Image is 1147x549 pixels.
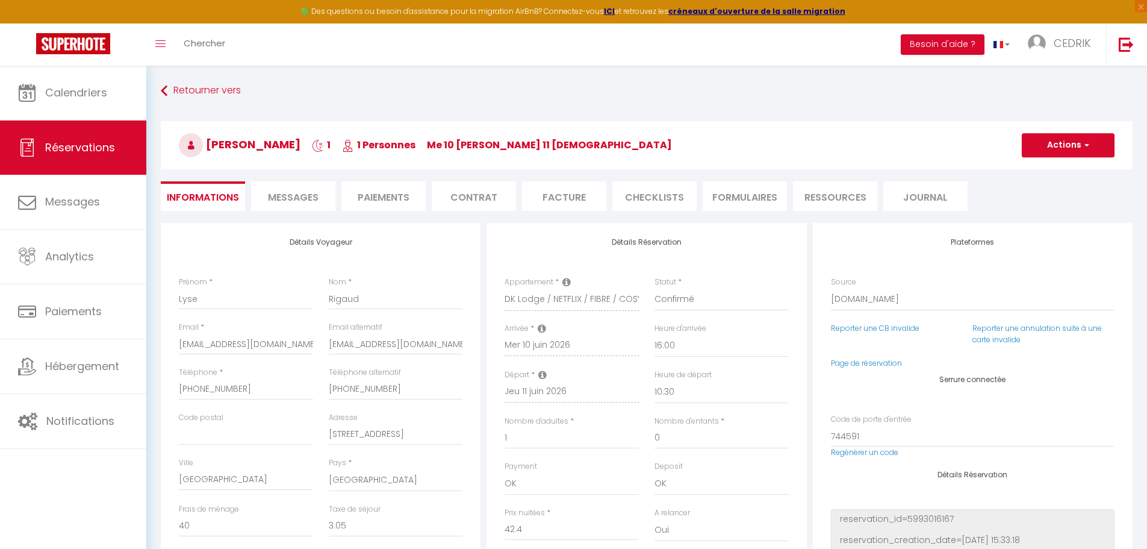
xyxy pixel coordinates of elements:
label: Nombre d'enfants [654,416,719,427]
label: Code de porte d'entrée [831,414,912,425]
label: Départ [505,369,529,381]
button: Actions [1022,133,1114,157]
span: Réservations [45,140,115,155]
label: Prix nuitées [505,507,545,519]
a: Regénérer un code [831,447,898,457]
label: Nom [329,277,346,288]
label: Arrivée [505,323,529,334]
label: Statut [654,277,676,288]
li: CHECKLISTS [612,181,697,211]
label: Téléphone [179,367,217,378]
a: ... CEDRIK [1019,24,1106,66]
h4: Détails Réservation [505,238,788,246]
span: [PERSON_NAME] [179,137,300,152]
label: Heure d'arrivée [654,323,706,334]
h4: Plateformes [831,238,1114,246]
label: Heure de départ [654,369,712,381]
label: Code postal [179,412,223,424]
span: Paiements [45,304,102,319]
span: Calendriers [45,85,107,100]
li: Contrat [432,181,516,211]
span: 1 [312,138,331,152]
span: CEDRIK [1054,36,1091,51]
a: créneaux d'ouverture de la salle migration [668,6,845,16]
img: logout [1119,37,1134,52]
a: Chercher [175,24,234,66]
button: Ouvrir le widget de chat LiveChat [10,5,46,41]
span: Messages [268,190,319,204]
span: 1 Personnes [342,138,415,152]
li: Journal [883,181,968,211]
label: Frais de ménage [179,504,239,515]
a: ICI [604,6,615,16]
span: me 10 [PERSON_NAME] 11 [DEMOGRAPHIC_DATA] [427,138,672,152]
a: Reporter une CB invalide [831,323,919,333]
a: Page de réservation [831,358,902,368]
span: Hébergement [45,359,119,374]
span: Chercher [184,37,225,49]
label: Téléphone alternatif [329,367,401,378]
label: Prénom [179,277,207,288]
li: FORMULAIRES [703,181,787,211]
h4: Détails Voyageur [179,238,462,246]
a: Reporter une annulation suite à une carte invalide [972,323,1102,345]
label: Appartement [505,277,553,288]
label: Email alternatif [329,322,382,333]
label: Deposit [654,461,683,472]
h4: Détails Réservation [831,471,1114,479]
li: Paiements [341,181,426,211]
span: Notifications [46,413,114,428]
h4: Serrure connectée [831,375,1114,384]
button: Besoin d'aide ? [901,34,984,55]
li: Facture [522,181,606,211]
span: Analytics [45,249,94,264]
li: Informations [161,181,245,211]
label: Email [179,322,199,333]
label: A relancer [654,507,690,519]
label: Taxe de séjour [329,504,381,515]
img: ... [1028,34,1046,52]
img: Super Booking [36,33,110,54]
label: Pays [329,457,346,469]
label: Source [831,277,856,288]
label: Payment [505,461,537,472]
label: Nombre d'adultes [505,416,568,427]
a: Retourner vers [161,80,1133,102]
label: Ville [179,457,193,469]
span: Messages [45,194,100,209]
label: Adresse [329,412,358,424]
li: Ressources [793,181,877,211]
